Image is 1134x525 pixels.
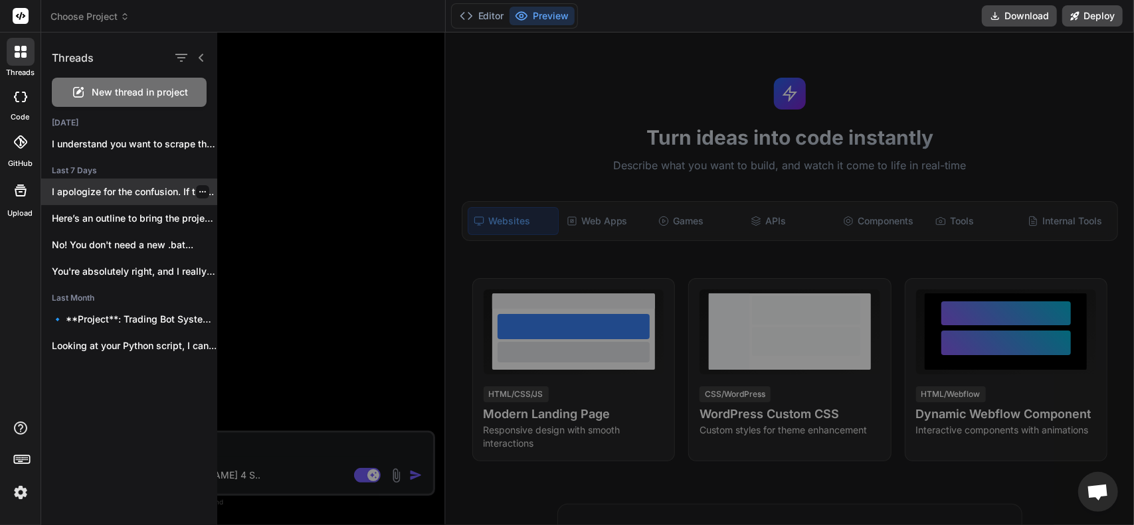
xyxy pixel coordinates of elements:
p: No! You don't need a new .bat... [52,238,217,252]
button: Preview [510,7,575,25]
h1: Threads [52,50,94,66]
h2: Last Month [41,293,217,303]
h2: [DATE] [41,117,217,128]
label: code [11,112,30,123]
h2: Last 7 Days [41,165,217,176]
button: Editor [454,7,510,25]
label: GitHub [8,158,33,169]
label: threads [6,67,35,78]
p: You're absolutely right, and I really appreciate... [52,265,217,278]
a: Open chat [1078,472,1118,512]
button: Download [982,5,1057,27]
button: Deploy [1062,5,1123,27]
p: Looking at your Python script, I can... [52,339,217,352]
img: settings [9,481,32,504]
span: New thread in project [92,86,188,99]
p: Here’s an outline to bring the project... [52,212,217,225]
label: Upload [8,208,33,219]
p: I understand you want to scrape the... [52,137,217,151]
span: Choose Project [50,10,130,23]
p: 🔹 **Project**: Trading Bot System 🔧 **Tech... [52,313,217,326]
p: I apologize for the confusion. If the... [52,185,217,198]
